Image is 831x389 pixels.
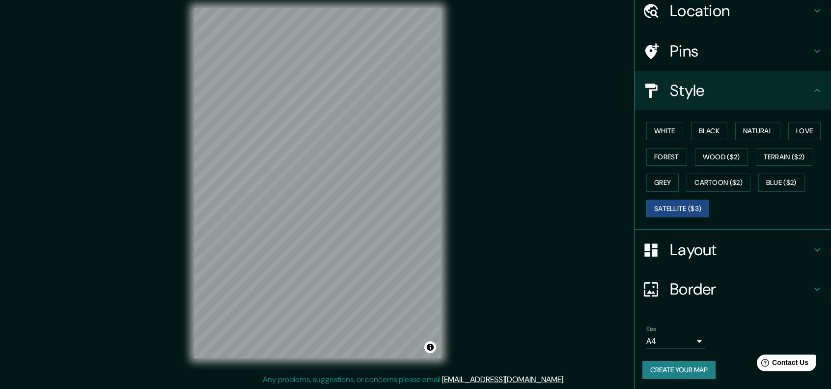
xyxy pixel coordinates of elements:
[744,351,820,378] iframe: Help widget launcher
[646,200,709,218] button: Satellite ($3)
[670,81,811,100] h4: Style
[646,122,683,140] button: White
[565,374,566,386] div: .
[646,333,705,349] div: A4
[646,148,687,166] button: Forest
[194,8,441,358] canvas: Map
[263,374,565,386] p: Any problems, suggestions, or concerns please email .
[442,374,563,385] a: [EMAIL_ADDRESS][DOMAIN_NAME]
[670,41,811,61] h4: Pins
[756,148,813,166] button: Terrain ($2)
[635,230,831,269] div: Layout
[735,122,780,140] button: Natural
[670,240,811,260] h4: Layout
[758,174,804,192] button: Blue ($2)
[695,148,748,166] button: Wood ($2)
[670,1,811,21] h4: Location
[635,71,831,110] div: Style
[635,31,831,71] div: Pins
[687,174,750,192] button: Cartoon ($2)
[670,279,811,299] h4: Border
[566,374,568,386] div: .
[788,122,821,140] button: Love
[635,269,831,309] div: Border
[646,325,657,333] label: Size
[424,341,436,353] button: Toggle attribution
[642,361,716,379] button: Create your map
[691,122,728,140] button: Black
[646,174,679,192] button: Grey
